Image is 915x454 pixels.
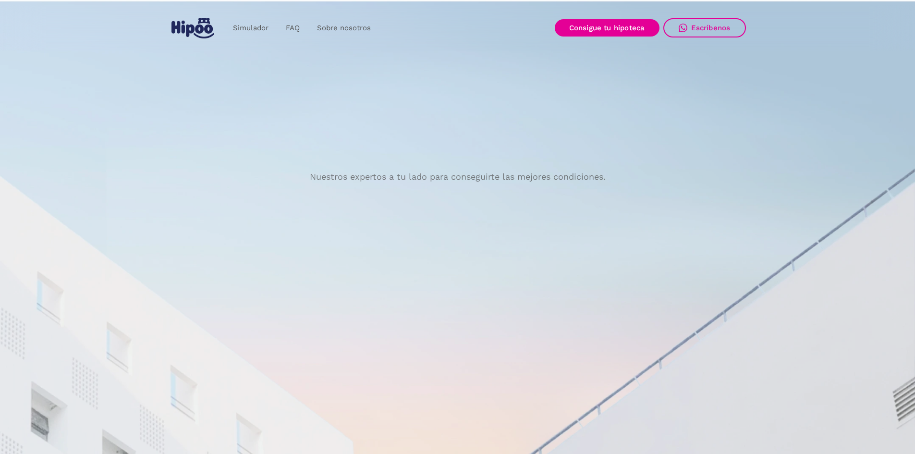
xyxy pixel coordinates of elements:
[277,19,308,37] a: FAQ
[691,24,731,32] div: Escríbenos
[555,19,659,37] a: Consigue tu hipoteca
[308,19,379,37] a: Sobre nosotros
[170,14,217,42] a: home
[663,18,746,37] a: Escríbenos
[224,19,277,37] a: Simulador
